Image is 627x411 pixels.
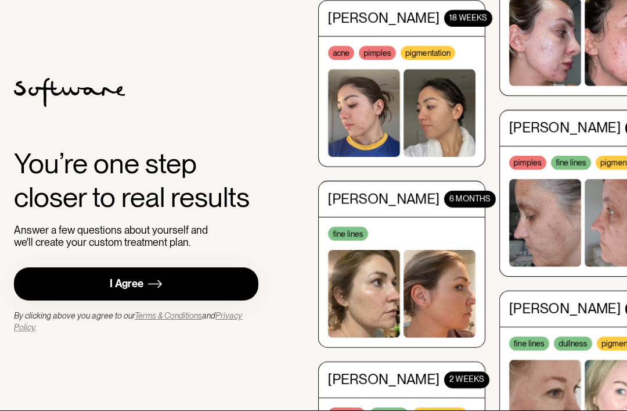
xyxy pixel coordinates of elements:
a: Terms & Conditions [135,311,202,320]
div: [PERSON_NAME] [509,294,621,311]
div: 6 months [444,184,496,201]
div: pimples [359,39,396,53]
a: I Agree [14,267,258,301]
div: You’re one step closer to real results [14,147,258,214]
div: acne [328,39,354,53]
div: pimples [509,149,546,163]
div: pigmentation [401,39,455,53]
div: By clicking above you agree to our and . [14,310,258,333]
div: 2 WEEKS [444,365,489,382]
div: dullness [554,330,592,344]
div: [PERSON_NAME] [509,113,621,130]
div: [PERSON_NAME] [328,3,439,20]
div: Answer a few questions about yourself and we'll create your custom treatment plan. [14,224,213,249]
div: 18 WEEKS [444,3,492,20]
div: fine lines [328,220,368,234]
div: fine lines [551,149,591,163]
a: Privacy Policy [14,311,242,332]
div: fine lines [509,330,549,344]
div: I Agree [110,277,143,291]
div: [PERSON_NAME] [328,365,439,382]
div: [PERSON_NAME] [328,184,439,201]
